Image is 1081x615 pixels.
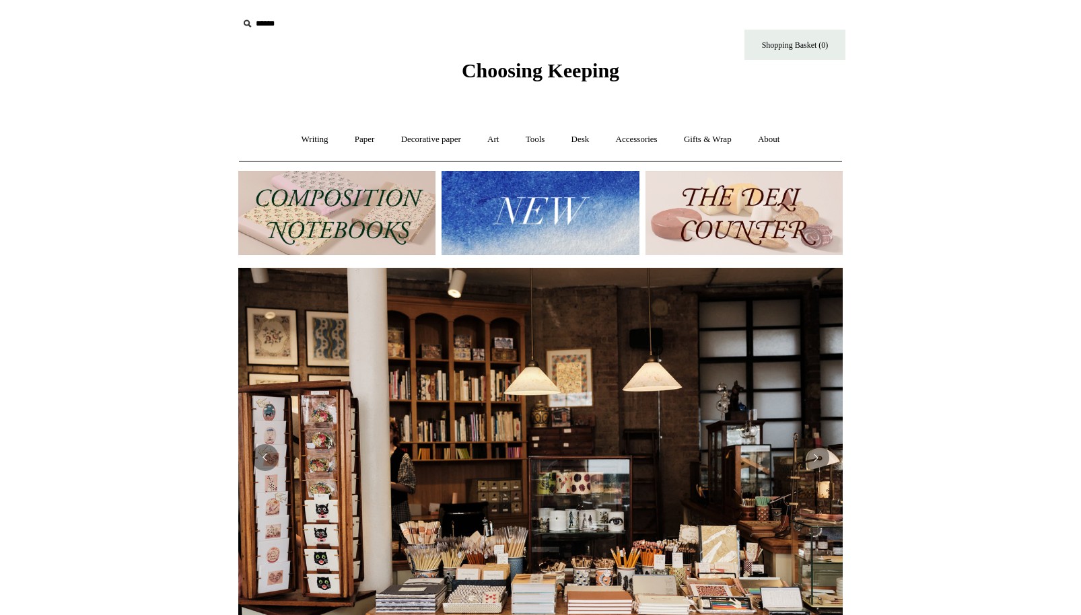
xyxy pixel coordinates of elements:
[252,444,279,471] button: Previous
[343,122,387,157] a: Paper
[238,171,435,255] img: 202302 Composition ledgers.jpg__PID:69722ee6-fa44-49dd-a067-31375e5d54ec
[462,59,619,81] span: Choosing Keeping
[802,444,829,471] button: Next
[672,122,744,157] a: Gifts & Wrap
[475,122,511,157] a: Art
[462,70,619,79] a: Choosing Keeping
[744,30,845,60] a: Shopping Basket (0)
[646,171,843,255] img: The Deli Counter
[442,171,639,255] img: New.jpg__PID:f73bdf93-380a-4a35-bcfe-7823039498e1
[289,122,341,157] a: Writing
[604,122,670,157] a: Accessories
[746,122,792,157] a: About
[514,122,557,157] a: Tools
[559,122,602,157] a: Desk
[389,122,473,157] a: Decorative paper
